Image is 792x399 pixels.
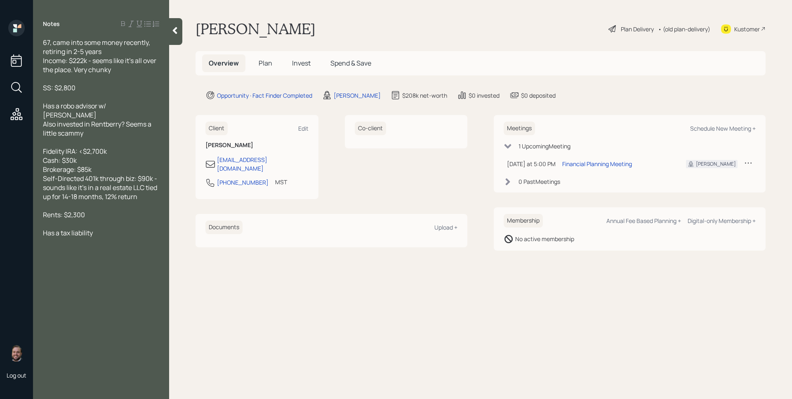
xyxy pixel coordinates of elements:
[402,91,447,100] div: $208k net-worth
[43,83,75,92] span: SS: $2,800
[688,217,756,225] div: Digital-only Membership +
[43,20,60,28] label: Notes
[696,160,736,168] div: [PERSON_NAME]
[259,59,272,68] span: Plan
[209,59,239,68] span: Overview
[205,221,243,234] h6: Documents
[43,228,93,237] span: Has a tax liability
[515,235,574,243] div: No active membership
[7,371,26,379] div: Log out
[507,160,556,168] div: [DATE] at 5:00 PM
[521,91,556,100] div: $0 deposited
[43,38,158,74] span: 67, came into some money recently, retiring in 2-5 years Income: $222k - seems like it's all over...
[205,142,309,149] h6: [PERSON_NAME]
[205,122,228,135] h6: Client
[434,223,457,231] div: Upload +
[196,20,316,38] h1: [PERSON_NAME]
[8,345,25,361] img: james-distasi-headshot.png
[355,122,386,135] h6: Co-client
[734,25,760,33] div: Kustomer
[334,91,381,100] div: [PERSON_NAME]
[606,217,681,225] div: Annual Fee Based Planning +
[519,177,560,186] div: 0 Past Meeting s
[217,91,312,100] div: Opportunity · Fact Finder Completed
[217,178,269,187] div: [PHONE_NUMBER]
[298,124,309,132] div: Edit
[43,147,158,201] span: Fidelity IRA: <$2,700k Cash: $30k Brokerage: $85k Self-Directed 401k through biz: $90k - sounds l...
[43,101,153,138] span: Has a robo advisor w/ [PERSON_NAME] Also invested in Rentberry? Seems a little scammy
[658,25,710,33] div: • (old plan-delivery)
[519,142,570,150] div: 1 Upcoming Meeting
[217,155,309,173] div: [EMAIL_ADDRESS][DOMAIN_NAME]
[330,59,371,68] span: Spend & Save
[275,178,287,186] div: MST
[43,210,85,219] span: Rents: $2,300
[469,91,500,100] div: $0 invested
[562,160,632,168] div: Financial Planning Meeting
[292,59,311,68] span: Invest
[690,124,756,132] div: Schedule New Meeting +
[621,25,654,33] div: Plan Delivery
[504,122,535,135] h6: Meetings
[504,214,543,228] h6: Membership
